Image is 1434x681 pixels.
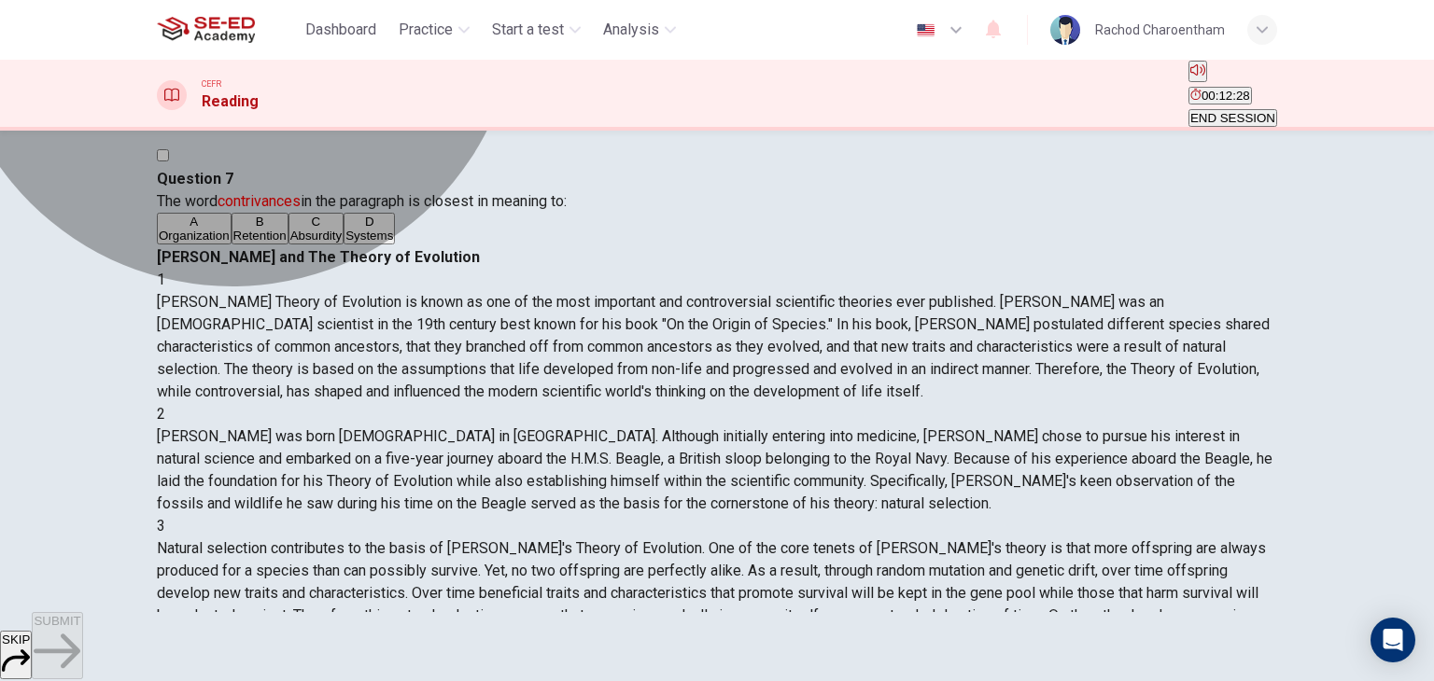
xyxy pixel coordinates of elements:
span: SUBMIT [34,614,80,628]
button: SUBMIT [32,612,82,679]
div: Rachod Charoentham [1095,19,1225,41]
img: en [914,23,937,37]
span: The word in the paragraph is closest in meaning to: [157,192,567,210]
div: 1 [157,269,1277,291]
div: Mute [1188,61,1277,84]
span: 00:12:28 [1202,89,1250,103]
span: END SESSION [1190,111,1275,125]
button: CAbsurdity [288,213,344,244]
span: [PERSON_NAME] was born [DEMOGRAPHIC_DATA] in [GEOGRAPHIC_DATA]. Although initially entering into ... [157,427,1272,512]
span: Systems [345,229,393,243]
button: Dashboard [298,13,384,47]
button: AOrganization [157,213,232,244]
button: Analysis [596,13,683,47]
button: END SESSION [1188,109,1277,127]
div: Open Intercom Messenger [1371,618,1415,662]
h4: [PERSON_NAME] and The Theory of Evolution [157,246,1277,269]
img: Profile picture [1050,15,1080,45]
span: Retention [233,229,287,243]
span: Organization [159,229,230,243]
img: SE-ED Academy logo [157,11,255,49]
div: A [159,215,230,229]
button: DSystems [344,213,395,244]
span: Analysis [603,19,659,41]
div: 3 [157,515,1277,537]
div: C [290,215,343,229]
h1: Reading [202,90,259,113]
span: Natural selection contributes to the basis of [PERSON_NAME]'s Theory of Evolution. One of the cor... [157,539,1266,646]
div: D [345,215,393,229]
span: Dashboard [305,19,376,41]
div: Hide [1188,84,1277,106]
button: 00:12:28 [1188,87,1252,104]
h4: Question 7 [157,168,1277,190]
span: Start a test [492,19,564,41]
button: BRetention [232,213,288,244]
span: SKIP [2,632,30,646]
font: contrivances [218,192,301,210]
span: [PERSON_NAME] Theory of Evolution is known as one of the most important and controversial scienti... [157,293,1270,400]
span: CEFR [202,77,221,90]
span: Practice [399,19,453,41]
button: Practice [391,13,477,47]
div: 2 [157,403,1277,425]
div: B [233,215,287,229]
button: Start a test [485,13,588,47]
a: SE-ED Academy logo [157,11,298,49]
span: Absurdity [290,229,343,243]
